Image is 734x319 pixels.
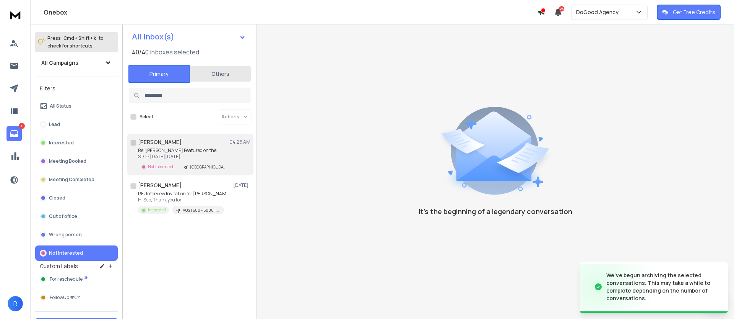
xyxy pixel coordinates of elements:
h3: Custom Labels [40,262,78,270]
p: Closed [49,195,65,201]
span: 40 / 40 [132,47,149,57]
p: Get Free Credits [673,8,715,16]
button: R [8,296,23,311]
p: Hi Seb, Thank you for [138,197,230,203]
img: image [580,264,656,310]
p: [DATE] [233,182,250,188]
span: Cmd + Shift + k [62,34,97,43]
button: All Inbox(s) [126,29,252,44]
button: Primary [128,65,190,83]
span: FollowUp #Chat [50,294,85,301]
h1: [PERSON_NAME] [138,138,182,146]
button: Not Interested [35,245,118,261]
h3: Inboxes selected [150,47,199,57]
p: [GEOGRAPHIC_DATA] | 200 - 499 | CEO [190,164,227,170]
button: Lead [35,117,118,132]
p: It’s the beginning of a legendary conversation [419,206,572,217]
button: Closed [35,190,118,206]
p: Meeting Completed [49,177,94,183]
button: Others [190,65,251,82]
p: Press to check for shortcuts. [47,34,104,50]
h3: Filters [35,83,118,94]
p: Not Interested [148,164,173,170]
p: Interested [148,207,166,213]
button: Get Free Credits [657,5,721,20]
p: DoGood Agency [576,8,622,16]
label: Select [140,114,153,120]
p: Interested [49,140,74,146]
img: logo [8,8,23,22]
a: 1 [6,126,22,141]
h1: Onebox [44,8,538,17]
button: For reschedule [35,272,118,287]
h1: All Campaigns [41,59,78,67]
p: Wrong person [49,232,82,238]
button: Interested [35,135,118,151]
div: We've begun archiving the selected conversations. This may take a while to complete depending on ... [606,272,719,302]
button: All Campaigns [35,55,118,70]
p: All Status [50,103,71,109]
p: RE: Interview Invitation for [PERSON_NAME] [138,191,230,197]
button: Meeting Completed [35,172,118,187]
p: STOP [DATE][DATE], [138,154,230,160]
span: For reschedule [50,276,83,282]
h1: [PERSON_NAME] [138,182,182,189]
h1: All Inbox(s) [132,33,174,41]
button: Out of office [35,209,118,224]
p: Lead [49,121,60,128]
p: AUS | 500 - 5000 | CHROs [183,208,219,213]
p: Not Interested [49,250,83,256]
button: FollowUp #Chat [35,290,118,305]
button: All Status [35,98,118,114]
p: Out of office [49,213,77,219]
span: 25 [559,6,564,11]
p: 1 [19,123,25,129]
button: Wrong person [35,227,118,242]
p: Re: [PERSON_NAME] Featured on the [138,147,230,154]
button: Meeting Booked [35,154,118,169]
p: Meeting Booked [49,158,86,164]
p: 04:26 AM [229,139,250,145]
